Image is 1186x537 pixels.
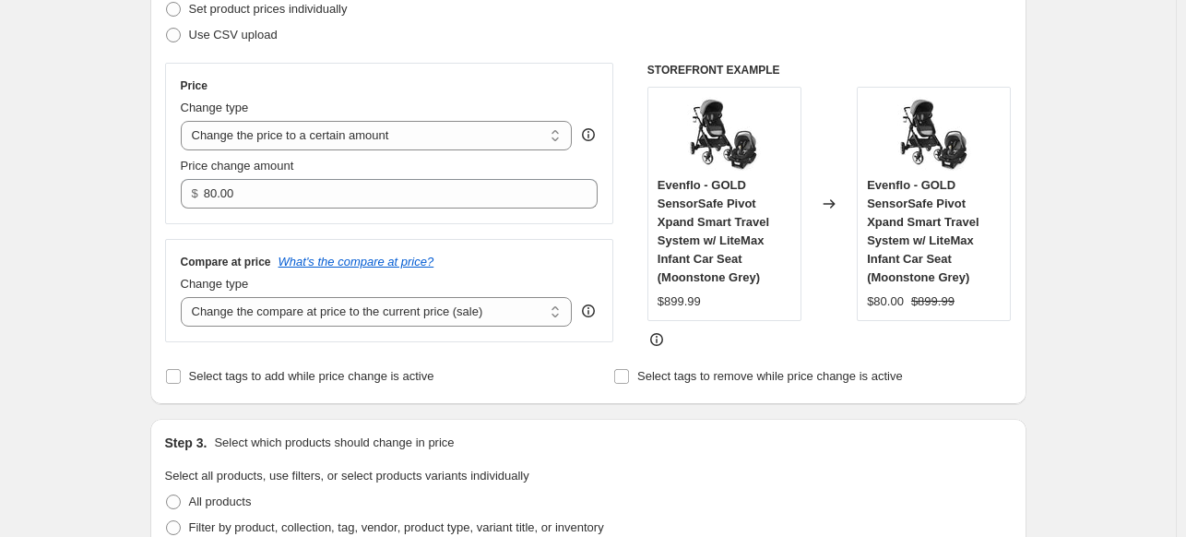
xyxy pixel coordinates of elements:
span: Change type [181,277,249,291]
span: $ [192,186,198,200]
button: What's the compare at price? [279,255,434,268]
span: Price change amount [181,159,294,173]
h6: STOREFRONT EXAMPLE [647,63,1012,78]
span: Evenflo - GOLD SensorSafe Pivot Xpand Smart Travel System w/ LiteMax Infant Car Seat (Moonstone G... [658,178,769,284]
div: $80.00 [867,292,904,311]
span: Set product prices individually [189,2,348,16]
p: Select which products should change in price [214,434,454,452]
span: Select tags to add while price change is active [189,369,434,383]
span: Select all products, use filters, or select products variants individually [165,469,529,483]
div: help [579,125,598,144]
h3: Price [181,78,208,93]
h2: Step 3. [165,434,208,452]
img: evenflo-gold-sensorsafe-pivot-xpand-smart-travel-system-w-litemax-infant-car-seat-moonstone-grey-... [897,97,971,171]
span: Evenflo - GOLD SensorSafe Pivot Xpand Smart Travel System w/ LiteMax Infant Car Seat (Moonstone G... [867,178,978,284]
span: Change type [181,101,249,114]
span: Filter by product, collection, tag, vendor, product type, variant title, or inventory [189,520,604,534]
h3: Compare at price [181,255,271,269]
input: 80.00 [204,179,570,209]
span: Use CSV upload [189,28,278,42]
div: $899.99 [658,292,701,311]
img: evenflo-gold-sensorsafe-pivot-xpand-smart-travel-system-w-litemax-infant-car-seat-moonstone-grey-... [687,97,761,171]
span: Select tags to remove while price change is active [637,369,903,383]
div: help [579,302,598,320]
strike: $899.99 [911,292,955,311]
span: All products [189,495,252,508]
